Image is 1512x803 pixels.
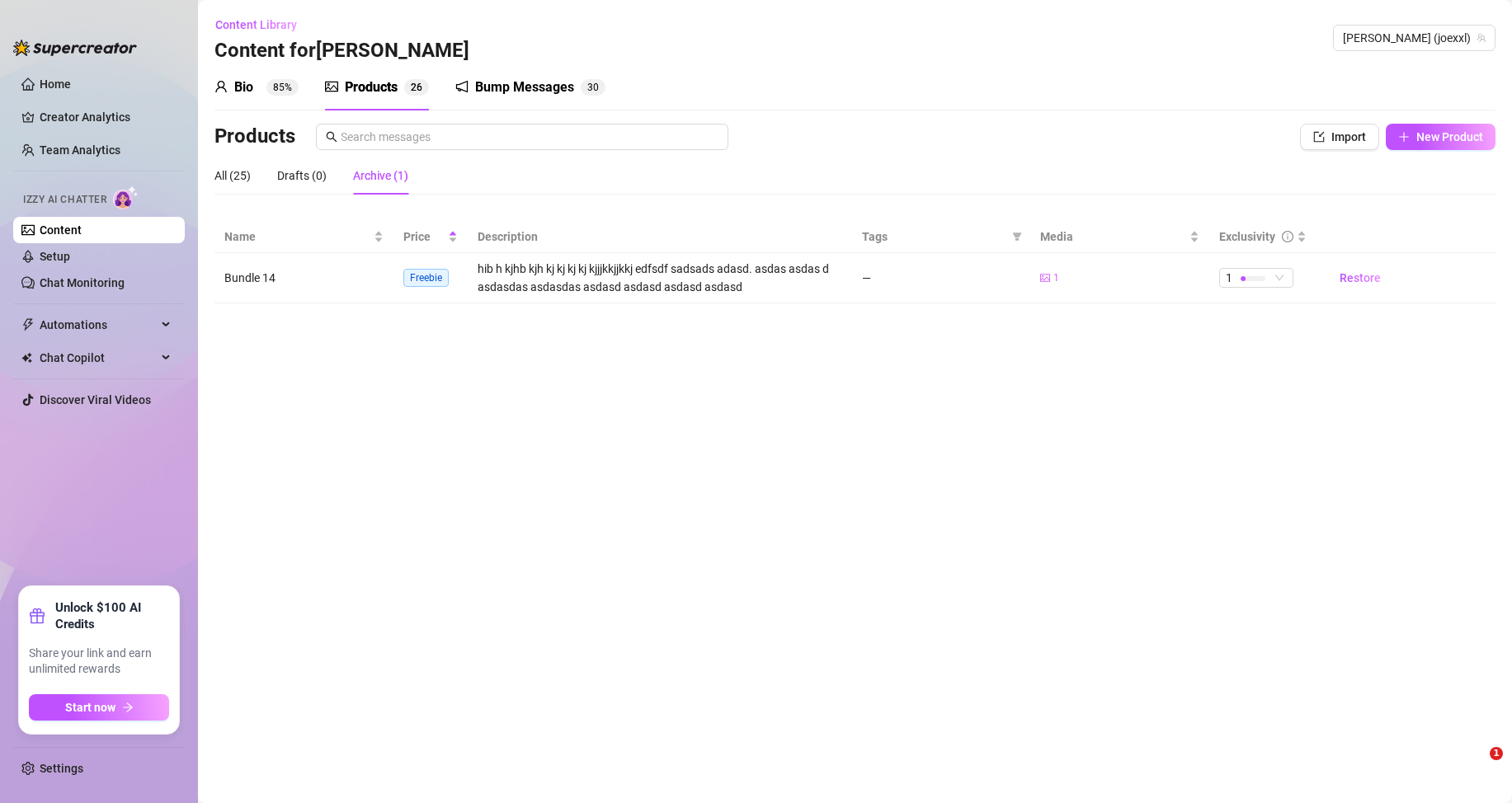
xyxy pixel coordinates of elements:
span: filter [1012,232,1022,242]
span: picture [1040,273,1050,283]
a: Creator Analytics [40,104,172,130]
div: Drafts (0) [277,167,327,185]
span: info-circle [1282,231,1293,242]
span: Start now [65,701,115,714]
th: Name [214,221,393,253]
a: Content [40,223,82,237]
h3: Content for [PERSON_NAME] [214,38,469,64]
div: Products [345,77,398,97]
div: Bump Messages [475,77,574,97]
span: plus [1398,131,1410,143]
div: Archive (1) [353,167,408,185]
div: Exclusivity [1219,228,1275,246]
span: 1 [1490,747,1503,760]
button: Start nowarrow-right [29,694,169,721]
a: Chat Monitoring [40,276,125,289]
img: Chat Copilot [21,352,32,364]
span: 3 [587,82,593,93]
div: Bio [234,77,253,97]
span: 1 [1226,269,1232,287]
span: Media [1040,228,1186,246]
button: Import [1300,124,1379,150]
img: AI Chatter [113,185,139,209]
a: Settings [40,762,83,775]
span: Tags [862,228,1006,246]
sup: 85% [266,79,299,96]
a: Home [40,77,71,91]
span: team [1477,33,1486,43]
span: Chat Copilot [40,345,157,371]
div: All (25) [214,167,251,185]
span: Freebie [403,269,449,287]
img: logo-BBDzfeDw.svg [13,40,137,56]
span: Share your link and earn unlimited rewards [29,646,169,678]
span: 0 [593,82,599,93]
div: hib h kjhb kjh kj kj kj kj kjjjkkjjkkj edfsdf sadsads adasd. asdas asdas d asdasdas asdasdas asda... [478,260,842,296]
span: filter [1009,224,1025,249]
span: notification [455,80,469,93]
span: 6 [417,82,422,93]
a: Discover Viral Videos [40,393,151,406]
span: Restore [1340,271,1381,284]
span: 2 [411,82,417,93]
span: import [1313,131,1325,143]
button: New Product [1386,124,1496,150]
a: Team Analytics [40,143,120,157]
a: Setup [40,250,70,263]
th: Media [1030,221,1209,253]
th: Description [468,221,852,253]
span: gift [29,608,45,624]
span: Import [1331,130,1366,143]
button: Content Library [214,12,310,38]
th: Tags [852,221,1031,253]
span: search [326,131,337,143]
span: Izzy AI Chatter [23,192,106,208]
th: Price [393,221,468,253]
strong: Unlock $100 AI Credits [55,599,169,632]
span: Price [403,228,445,246]
td: Bundle 14 [214,253,393,303]
input: Search messages [341,128,718,146]
span: arrow-right [122,702,134,713]
span: New Product [1416,130,1483,143]
span: Automations [40,312,157,338]
span: picture [325,80,338,93]
button: Restore [1326,265,1394,291]
td: — [852,253,1031,303]
span: Content Library [215,18,297,31]
span: thunderbolt [21,318,35,331]
sup: 30 [581,79,605,96]
span: user [214,80,228,93]
iframe: Intercom live chat [1456,747,1496,787]
span: Name [224,228,370,246]
sup: 26 [404,79,429,96]
h3: Products [214,124,295,150]
span: 𝙅𝙊𝙀 (joexxl) [1343,26,1486,50]
span: 1 [1053,270,1059,286]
